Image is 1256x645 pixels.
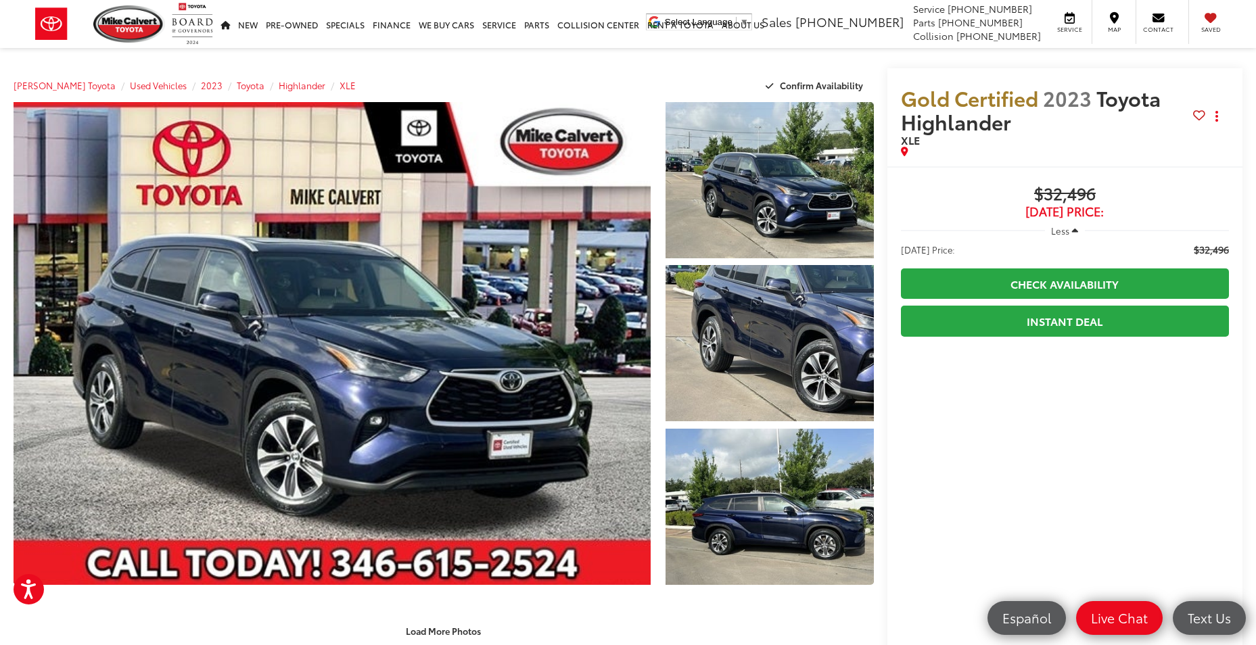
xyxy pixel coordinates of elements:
span: [PHONE_NUMBER] [795,13,904,30]
a: XLE [340,79,356,91]
a: Expand Photo 1 [666,102,873,258]
button: Actions [1205,105,1229,128]
span: Confirm Availability [780,79,863,91]
span: Text Us [1181,609,1238,626]
span: Sales [762,13,792,30]
span: dropdown dots [1215,111,1218,122]
span: [DATE] Price: [901,243,955,256]
span: [PHONE_NUMBER] [956,29,1041,43]
span: Map [1099,25,1129,34]
span: Less [1051,224,1069,237]
a: Used Vehicles [130,79,187,91]
span: Service [913,2,945,16]
span: Contact [1143,25,1173,34]
span: [DATE] Price: [901,205,1229,218]
a: Español [987,601,1066,635]
button: Less [1045,218,1086,243]
img: 2023 Toyota Highlander XLE [664,427,876,586]
span: $32,496 [1194,243,1229,256]
span: Saved [1196,25,1226,34]
span: 2023 [1043,83,1092,112]
span: XLE [901,132,920,147]
a: Toyota [237,79,264,91]
img: Mike Calvert Toyota [93,5,165,43]
a: [PERSON_NAME] Toyota [14,79,116,91]
span: Service [1054,25,1085,34]
a: Text Us [1173,601,1246,635]
span: $32,496 [901,185,1229,205]
span: [PHONE_NUMBER] [938,16,1023,29]
span: Parts [913,16,935,29]
a: Live Chat [1076,601,1163,635]
span: Collision [913,29,954,43]
a: 2023 [201,79,223,91]
span: Español [996,609,1058,626]
span: [PHONE_NUMBER] [948,2,1032,16]
button: Load More Photos [396,619,490,643]
a: Expand Photo 3 [666,429,873,585]
span: Gold Certified [901,83,1038,112]
img: 2023 Toyota Highlander XLE [7,99,657,587]
img: 2023 Toyota Highlander XLE [664,264,876,423]
a: Highlander [279,79,325,91]
span: Toyota Highlander [901,83,1161,136]
a: Expand Photo 2 [666,265,873,421]
a: Check Availability [901,268,1229,299]
img: 2023 Toyota Highlander XLE [664,100,876,260]
a: Expand Photo 0 [14,102,651,585]
span: Live Chat [1084,609,1155,626]
button: Confirm Availability [758,74,874,97]
a: Instant Deal [901,306,1229,336]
